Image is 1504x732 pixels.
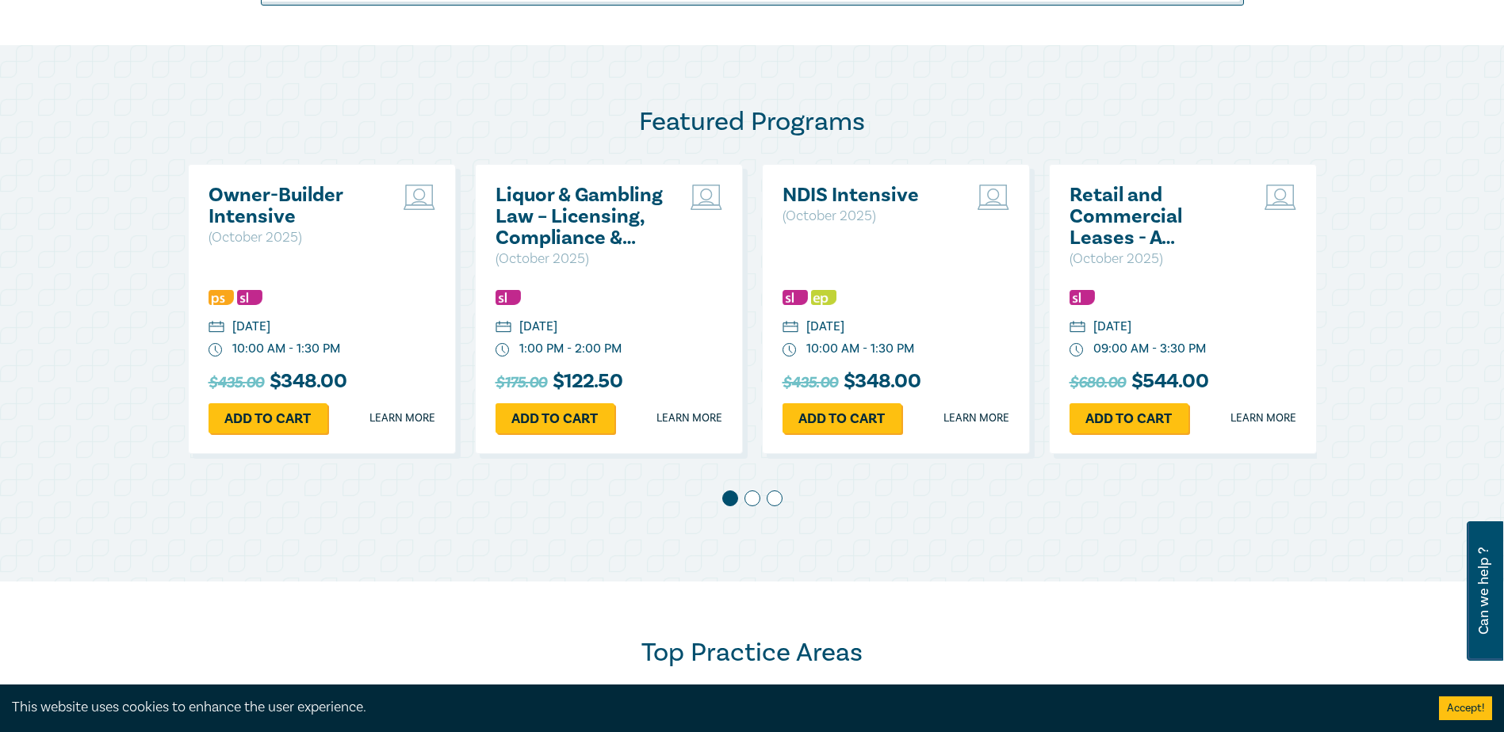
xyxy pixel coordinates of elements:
div: 10:00 AM - 1:30 PM [806,340,914,358]
img: Substantive Law [496,290,521,305]
a: Add to cart [209,403,327,433]
a: Add to cart [1070,403,1188,433]
img: Live Stream [404,185,435,210]
p: ( October 2025 ) [209,227,379,248]
div: [DATE] [806,318,844,336]
a: Owner-Builder Intensive [209,185,379,227]
div: 09:00 AM - 3:30 PM [1093,340,1206,358]
a: Learn more [943,410,1009,426]
img: calendar [1070,321,1085,335]
a: Learn more [1230,410,1296,426]
a: Learn more [656,410,722,426]
img: calendar [783,321,798,335]
div: [DATE] [519,318,557,336]
span: $435.00 [209,370,264,395]
img: Professional Skills [209,290,234,305]
div: 10:00 AM - 1:30 PM [232,340,340,358]
img: Substantive Law [1070,290,1095,305]
a: NDIS Intensive [783,185,953,206]
p: ( October 2025 ) [783,206,953,227]
h2: Top Practice Areas [188,637,1317,669]
h3: $ 544.00 [1070,370,1208,395]
span: $680.00 [1070,370,1126,395]
p: ( October 2025 ) [1070,249,1240,269]
img: watch [496,343,510,357]
p: ( October 2025 ) [496,249,666,269]
img: Live Stream [1265,185,1296,210]
div: This website uses cookies to enhance the user experience. [12,697,1415,718]
img: Ethics & Professional Responsibility [811,290,836,305]
h2: Featured Programs [188,106,1317,138]
h3: $ 122.50 [496,370,622,395]
img: Substantive Law [783,290,808,305]
span: $175.00 [496,370,547,395]
img: watch [783,343,797,357]
a: Add to cart [496,403,614,433]
span: Can we help ? [1476,531,1491,651]
img: Live Stream [978,185,1009,210]
div: 1:00 PM - 2:00 PM [519,340,622,358]
img: watch [1070,343,1084,357]
span: $435.00 [783,370,838,395]
a: Learn more [369,410,435,426]
img: watch [209,343,223,357]
a: Liquor & Gambling Law – Licensing, Compliance & Regulations [496,185,666,249]
img: calendar [496,321,511,335]
button: Accept cookies [1439,696,1492,720]
div: [DATE] [1093,318,1131,336]
img: calendar [209,321,224,335]
img: Substantive Law [237,290,262,305]
h3: $ 348.00 [783,370,920,395]
h3: $ 348.00 [209,370,346,395]
img: Live Stream [691,185,722,210]
a: Add to cart [783,403,901,433]
a: Retail and Commercial Leases - A Practical Guide ([DATE]) [1070,185,1240,249]
div: [DATE] [232,318,270,336]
